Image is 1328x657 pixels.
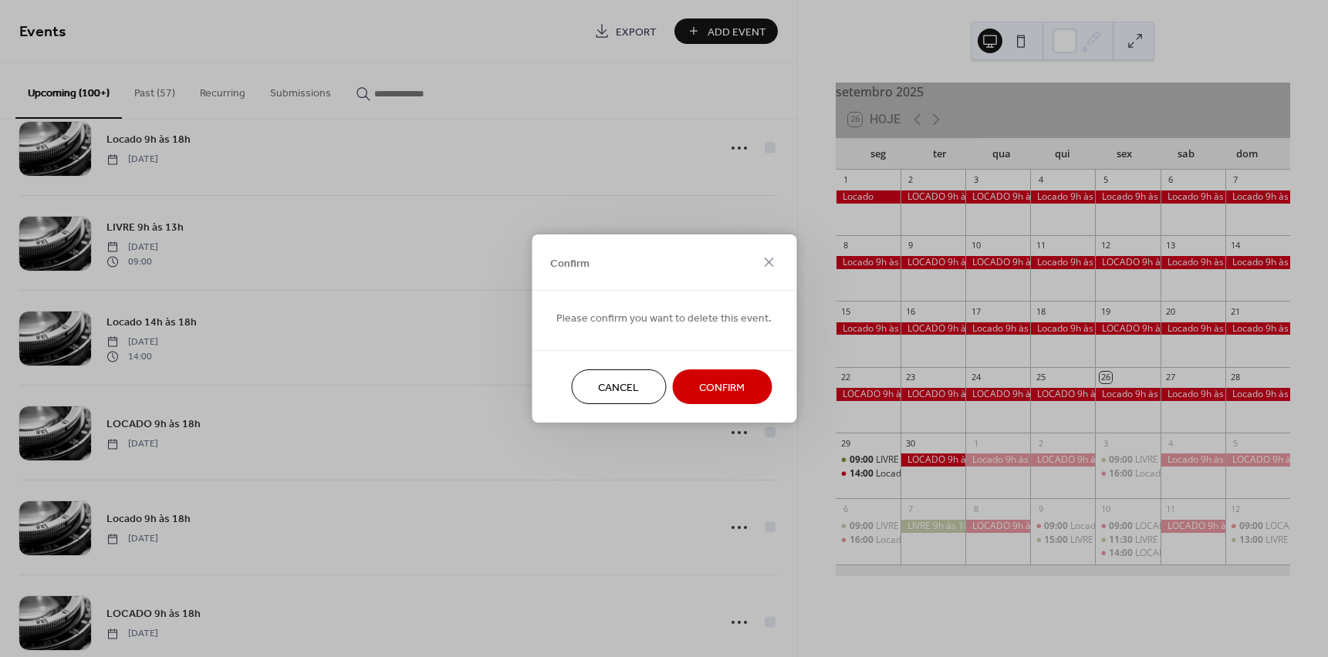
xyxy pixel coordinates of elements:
[699,380,745,396] span: Confirm
[550,255,590,271] span: Confirm
[571,369,666,404] button: Cancel
[672,369,772,404] button: Confirm
[556,311,772,327] span: Please confirm you want to delete this event.
[598,380,639,396] span: Cancel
